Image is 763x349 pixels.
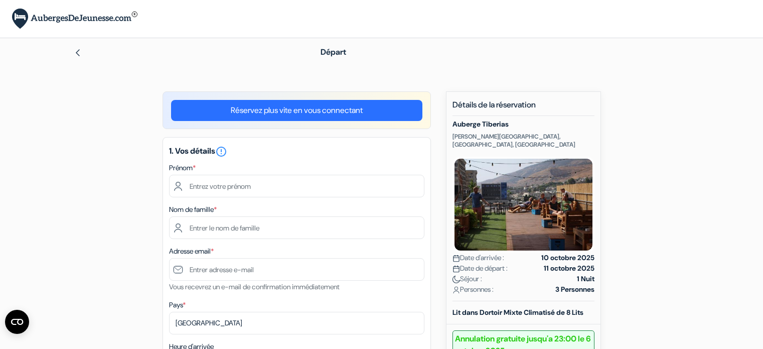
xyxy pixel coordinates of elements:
i: error_outline [215,146,227,158]
input: Entrer le nom de famille [169,216,424,239]
img: AubergesDeJeunesse.com [12,9,137,29]
h5: Détails de la réservation [452,100,594,116]
span: Date de départ : [452,263,508,274]
strong: 10 octobre 2025 [541,253,594,263]
strong: 1 Nuit [577,274,594,284]
span: Date d'arrivée : [452,253,504,263]
img: user_icon.svg [452,286,460,294]
span: Départ [321,47,346,57]
label: Pays [169,300,186,310]
a: error_outline [215,146,227,156]
strong: 3 Personnes [555,284,594,295]
h5: Auberge Tiberias [452,120,594,129]
label: Nom de famille [169,204,217,215]
button: Ouvrir le widget CMP [5,310,29,334]
input: Entrer adresse e-mail [169,258,424,281]
label: Adresse email [169,246,214,257]
img: left_arrow.svg [74,49,82,57]
strong: 11 octobre 2025 [544,263,594,274]
input: Entrez votre prénom [169,175,424,197]
img: calendar.svg [452,265,460,273]
label: Prénom [169,163,196,173]
h5: 1. Vos détails [169,146,424,158]
p: [PERSON_NAME][GEOGRAPHIC_DATA], [GEOGRAPHIC_DATA], [GEOGRAPHIC_DATA] [452,133,594,149]
span: Séjour : [452,274,482,284]
img: moon.svg [452,276,460,283]
span: Personnes : [452,284,494,295]
a: Réservez plus vite en vous connectant [171,100,422,121]
b: Lit dans Dortoir Mixte Climatisé de 8 Lits [452,308,583,317]
small: Vous recevrez un e-mail de confirmation immédiatement [169,282,340,291]
img: calendar.svg [452,255,460,262]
